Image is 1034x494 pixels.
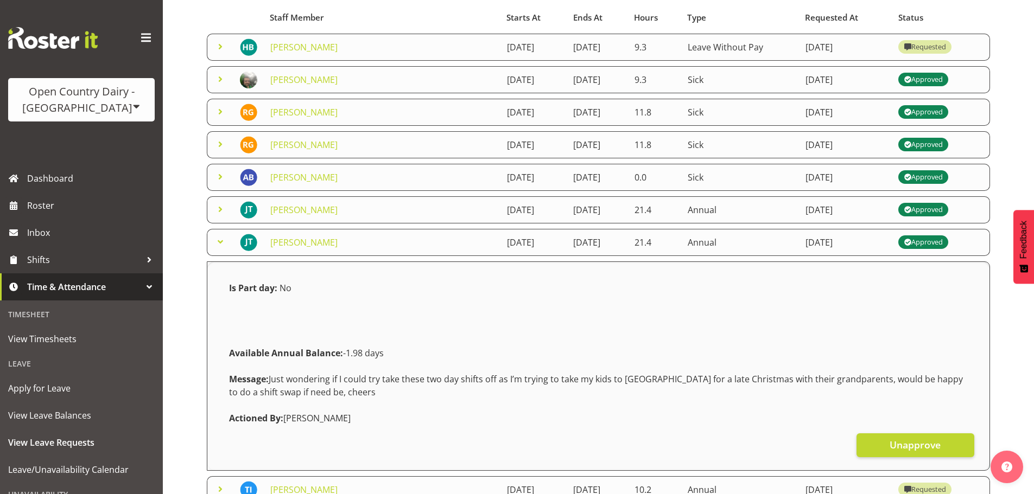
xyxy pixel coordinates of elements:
[573,11,602,24] span: Ends At
[904,203,943,216] div: Approved
[628,229,681,256] td: 21.4
[687,11,706,24] span: Type
[681,196,799,223] td: Annual
[904,106,943,119] div: Approved
[681,229,799,256] td: Annual
[799,99,892,126] td: [DATE]
[500,229,567,256] td: [DATE]
[270,204,338,216] a: [PERSON_NAME]
[506,11,541,24] span: Starts At
[681,66,799,93] td: Sick
[799,229,892,256] td: [DATE]
[628,34,681,61] td: 9.3
[8,27,98,49] img: Rosterit website logo
[223,366,974,405] div: Just wondering if I could try take these two day shifts off as I’m trying to take my kids to [GEO...
[240,104,257,121] img: raymond-george10054.jpg
[500,66,567,93] td: [DATE]
[567,196,627,223] td: [DATE]
[27,252,141,268] span: Shifts
[27,197,157,214] span: Roster
[270,74,338,86] a: [PERSON_NAME]
[500,99,567,126] td: [DATE]
[240,201,257,219] img: jack-townley11648.jpg
[567,229,627,256] td: [DATE]
[1019,221,1029,259] span: Feedback
[229,282,277,294] strong: Is Part day:
[799,164,892,191] td: [DATE]
[799,66,892,93] td: [DATE]
[634,11,658,24] span: Hours
[567,99,627,126] td: [DATE]
[799,34,892,61] td: [DATE]
[628,164,681,191] td: 0.0
[904,138,943,151] div: Approved
[27,279,141,295] span: Time & Attendance
[628,131,681,158] td: 11.8
[904,41,946,54] div: Requested
[628,196,681,223] td: 21.4
[8,331,155,347] span: View Timesheets
[567,164,627,191] td: [DATE]
[3,303,160,325] div: Timesheet
[500,34,567,61] td: [DATE]
[500,196,567,223] td: [DATE]
[229,373,269,385] strong: Message:
[270,11,324,24] span: Staff Member
[3,456,160,483] a: Leave/Unavailability Calendar
[280,282,291,294] span: No
[904,73,943,86] div: Approved
[567,131,627,158] td: [DATE]
[681,131,799,158] td: Sick
[1001,461,1012,472] img: help-xxl-2.png
[223,405,974,431] div: [PERSON_NAME]
[857,433,974,457] button: Unapprove
[270,106,338,118] a: [PERSON_NAME]
[904,236,943,249] div: Approved
[270,236,338,248] a: [PERSON_NAME]
[27,170,157,187] span: Dashboard
[681,99,799,126] td: Sick
[8,380,155,396] span: Apply for Leave
[19,84,144,116] div: Open Country Dairy - [GEOGRAPHIC_DATA]
[628,99,681,126] td: 11.8
[270,139,338,151] a: [PERSON_NAME]
[3,375,160,402] a: Apply for Leave
[223,340,974,366] div: -1.98 days
[567,66,627,93] td: [DATE]
[500,164,567,191] td: [DATE]
[3,402,160,429] a: View Leave Balances
[1013,210,1034,284] button: Feedback - Show survey
[8,434,155,451] span: View Leave Requests
[270,41,338,53] a: [PERSON_NAME]
[240,39,257,56] img: hayden-batt7420.jpg
[799,131,892,158] td: [DATE]
[3,429,160,456] a: View Leave Requests
[681,34,799,61] td: Leave Without Pay
[8,461,155,478] span: Leave/Unavailability Calendar
[229,412,283,424] strong: Actioned By:
[904,171,943,184] div: Approved
[240,136,257,153] img: raymond-george10054.jpg
[567,34,627,61] td: [DATE]
[240,234,257,251] img: jack-townley11648.jpg
[8,407,155,424] span: View Leave Balances
[500,131,567,158] td: [DATE]
[898,11,923,24] span: Status
[3,352,160,375] div: Leave
[681,164,799,191] td: Sick
[27,224,157,241] span: Inbox
[240,169,257,186] img: ashley-bragg10317.jpg
[229,347,343,359] strong: Available Annual Balance:
[270,171,338,183] a: [PERSON_NAME]
[240,71,257,88] img: stacy-macaskilldb46b92e6c02b04e1963fa17893bc948.png
[3,325,160,352] a: View Timesheets
[805,11,858,24] span: Requested At
[890,438,941,452] span: Unapprove
[628,66,681,93] td: 9.3
[799,196,892,223] td: [DATE]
